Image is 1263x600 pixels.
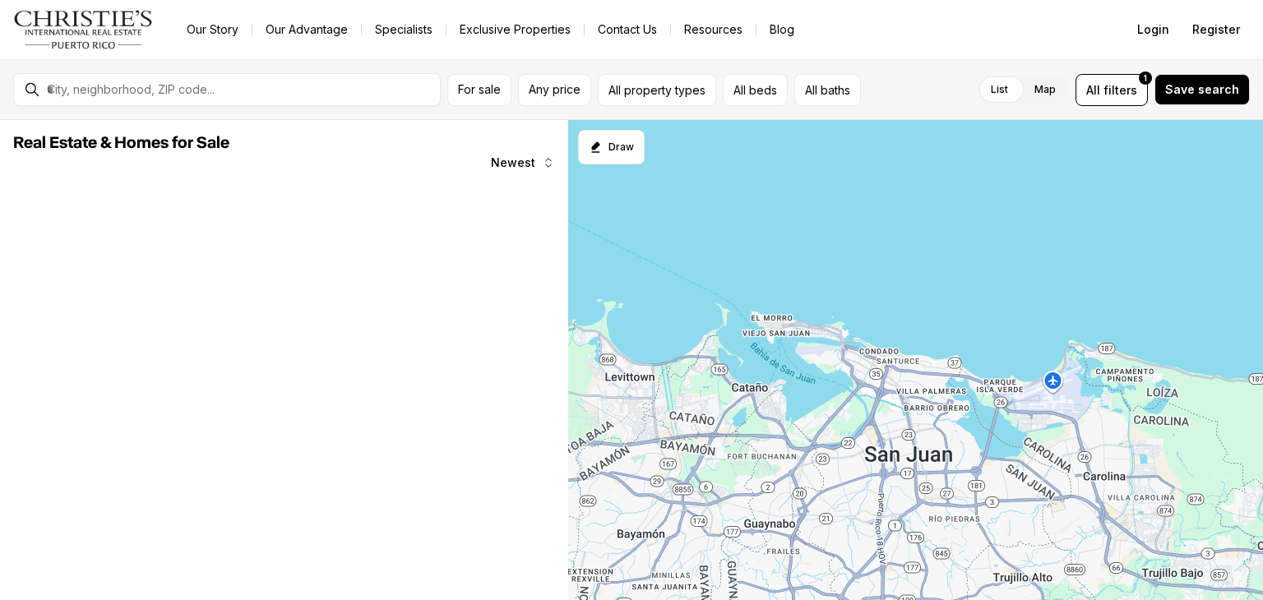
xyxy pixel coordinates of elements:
button: Allfilters1 [1076,74,1148,106]
label: Map [1021,75,1069,104]
span: Real Estate & Homes for Sale [13,135,229,151]
button: Contact Us [585,18,670,41]
span: filters [1103,81,1137,99]
button: All property types [598,74,716,106]
button: Login [1127,13,1179,46]
a: Exclusive Properties [446,18,584,41]
a: Our Advantage [252,18,361,41]
button: Register [1182,13,1250,46]
a: Our Story [173,18,252,41]
a: Specialists [362,18,446,41]
span: Newest [491,156,535,169]
span: Any price [529,83,581,96]
button: All beds [723,74,788,106]
button: Start drawing [578,130,645,164]
span: All [1086,81,1100,99]
button: For sale [447,74,511,106]
span: Register [1192,23,1240,36]
a: Resources [671,18,756,41]
button: Save search [1154,74,1250,105]
button: Any price [518,74,591,106]
img: logo [13,10,154,49]
span: For sale [458,83,501,96]
span: 1 [1144,72,1147,85]
span: Save search [1165,83,1239,96]
button: All baths [794,74,861,106]
a: Blog [756,18,807,41]
button: Newest [481,146,565,179]
span: Login [1137,23,1169,36]
label: List [978,75,1021,104]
